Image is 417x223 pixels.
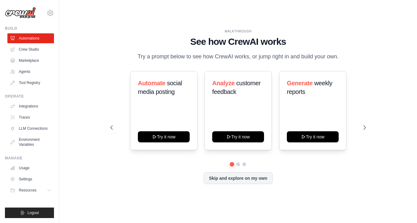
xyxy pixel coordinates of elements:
[287,80,332,95] span: weekly reports
[7,124,54,133] a: LLM Connections
[204,172,272,184] button: Skip and explore on my own
[7,163,54,173] a: Usage
[7,112,54,122] a: Traces
[138,80,165,86] span: Automate
[27,210,39,215] span: Logout
[7,44,54,54] a: Crew Studio
[5,26,54,31] div: Build
[5,7,36,19] img: Logo
[7,135,54,149] a: Environment Variables
[7,101,54,111] a: Integrations
[138,80,182,95] span: social media posting
[5,208,54,218] button: Logout
[287,131,339,142] button: Try it now
[7,56,54,65] a: Marketplace
[7,33,54,43] a: Automations
[7,174,54,184] a: Settings
[7,185,54,195] button: Resources
[110,29,366,34] div: WALKTHROUGH
[7,67,54,77] a: Agents
[212,131,264,142] button: Try it now
[110,36,366,47] h1: See how CrewAI works
[212,80,235,86] span: Analyze
[287,80,313,86] span: Generate
[5,94,54,99] div: Operate
[212,80,261,95] span: customer feedback
[134,52,342,61] p: Try a prompt below to see how CrewAI works, or jump right in and build your own.
[138,131,190,142] button: Try it now
[19,188,36,193] span: Resources
[5,156,54,161] div: Manage
[7,78,54,88] a: Tool Registry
